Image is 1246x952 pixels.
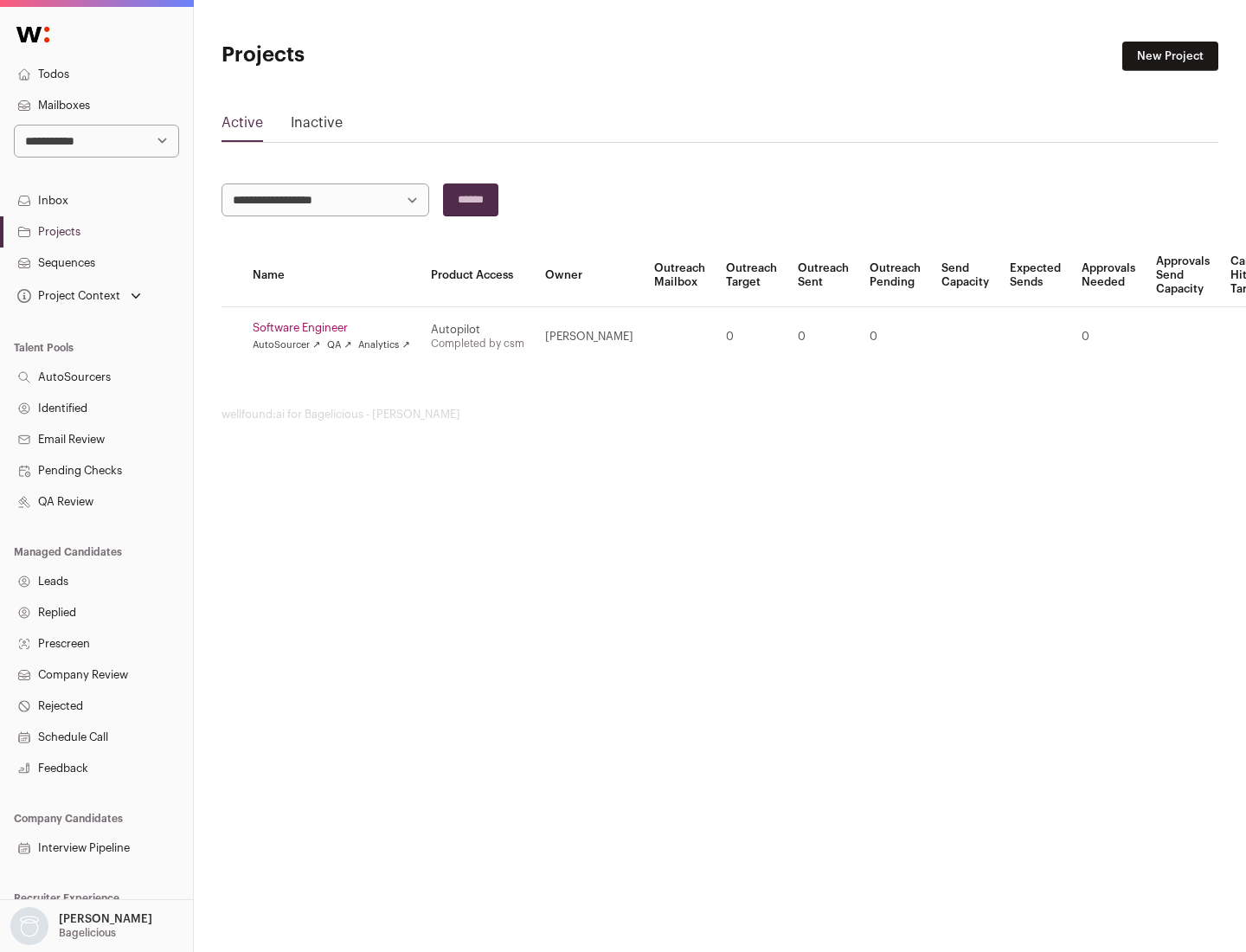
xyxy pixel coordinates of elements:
[716,307,787,367] td: 0
[14,289,120,303] div: Project Context
[7,907,156,945] button: Open dropdown
[431,323,524,337] div: Autopilot
[421,244,535,307] th: Product Access
[253,338,320,352] a: AutoSourcer ↗
[1071,244,1146,307] th: Approvals Needed
[431,338,524,349] a: Completed by csm
[931,244,999,307] th: Send Capacity
[535,244,644,307] th: Owner
[222,42,554,69] h1: Projects
[1071,307,1146,367] td: 0
[14,284,145,308] button: Open dropdown
[327,338,351,352] a: QA ↗
[242,244,421,307] th: Name
[358,338,409,352] a: Analytics ↗
[787,307,859,367] td: 0
[253,321,410,335] a: Software Engineer
[59,912,152,926] p: [PERSON_NAME]
[999,244,1071,307] th: Expected Sends
[222,408,1218,421] footer: wellfound:ai for Bagelicious - [PERSON_NAME]
[1122,42,1218,71] a: New Project
[716,244,787,307] th: Outreach Target
[535,307,644,367] td: [PERSON_NAME]
[222,113,263,140] a: Active
[859,307,931,367] td: 0
[10,907,48,945] img: nopic.png
[1146,244,1220,307] th: Approvals Send Capacity
[859,244,931,307] th: Outreach Pending
[644,244,716,307] th: Outreach Mailbox
[59,926,116,940] p: Bagelicious
[7,17,59,52] img: Wellfound
[291,113,343,140] a: Inactive
[787,244,859,307] th: Outreach Sent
